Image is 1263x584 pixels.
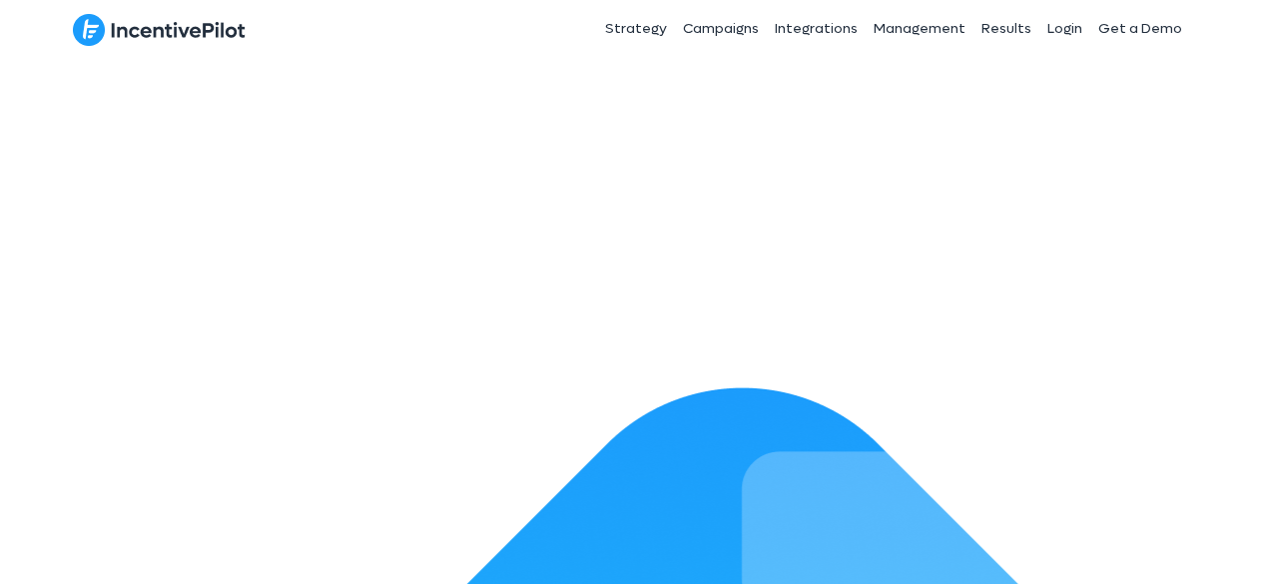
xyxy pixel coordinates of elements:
[1039,4,1090,54] a: Login
[866,4,973,54] a: Management
[973,4,1039,54] a: Results
[460,4,1191,54] nav: Header Menu
[767,4,866,54] a: Integrations
[1090,4,1190,54] a: Get a Demo
[73,13,246,47] img: IncentivePilot
[675,4,767,54] a: Campaigns
[597,4,675,54] a: Strategy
